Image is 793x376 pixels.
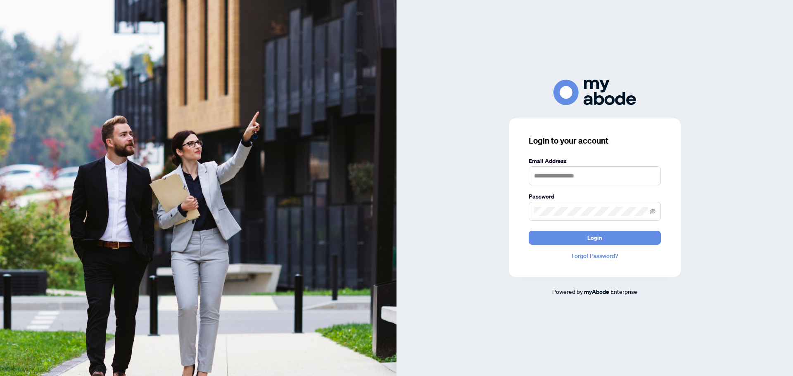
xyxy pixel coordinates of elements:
[552,288,583,295] span: Powered by
[587,231,602,244] span: Login
[529,192,661,201] label: Password
[584,287,609,296] a: myAbode
[529,251,661,260] a: Forgot Password?
[529,135,661,147] h3: Login to your account
[610,288,637,295] span: Enterprise
[553,80,636,105] img: ma-logo
[529,231,661,245] button: Login
[529,156,661,166] label: Email Address
[650,208,655,214] span: eye-invisible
